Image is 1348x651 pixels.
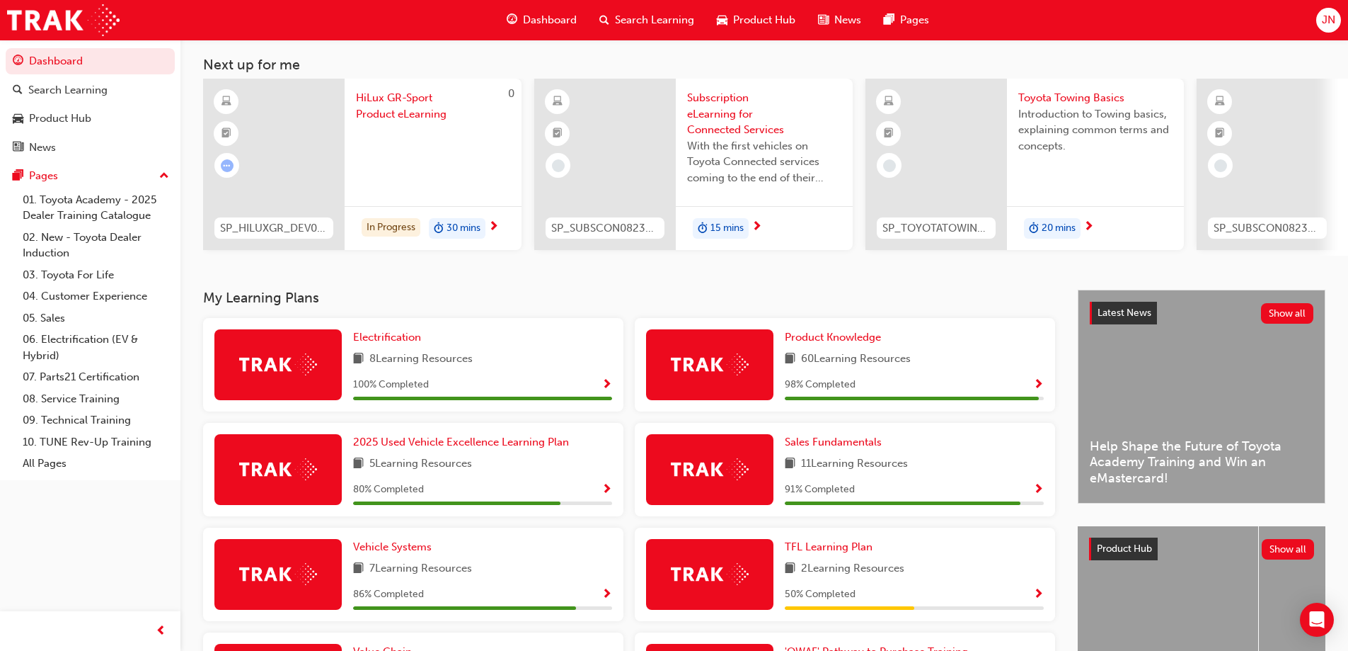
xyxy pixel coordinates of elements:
span: Pages [900,12,929,28]
span: 98 % Completed [785,377,856,393]
span: With the first vehicles on Toyota Connected services coming to the end of their complimentary per... [687,138,841,186]
span: learningRecordVerb_NONE-icon [883,159,896,172]
span: duration-icon [1029,220,1039,238]
span: learningResourceType_ELEARNING-icon [553,93,563,111]
button: Show Progress [601,376,612,394]
span: learningResourceType_ELEARNING-icon [1215,93,1225,111]
span: book-icon [785,560,795,578]
span: 86 % Completed [353,587,424,603]
span: Product Hub [1097,543,1152,555]
span: booktick-icon [884,125,894,143]
span: duration-icon [434,220,444,238]
button: Pages [6,163,175,189]
a: TFL Learning Plan [785,539,878,555]
span: Product Hub [733,12,795,28]
div: Pages [29,168,58,184]
a: SP_SUBSCON0823_ELSubscription eLearning for Connected ServicesWith the first vehicles on Toyota C... [534,79,853,250]
span: 100 % Completed [353,377,429,393]
div: Open Intercom Messenger [1300,603,1334,637]
a: Search Learning [6,77,175,103]
span: News [834,12,861,28]
span: search-icon [599,11,609,29]
span: TFL Learning Plan [785,540,872,553]
span: search-icon [13,84,23,97]
button: Show all [1261,303,1314,324]
span: guage-icon [13,55,23,68]
span: prev-icon [156,623,166,640]
span: 2 Learning Resources [801,560,904,578]
span: 20 mins [1042,220,1076,237]
h3: My Learning Plans [203,290,1055,306]
span: Sales Fundamentals [785,436,882,448]
span: 30 mins [447,220,480,237]
span: car-icon [13,113,23,125]
a: 08. Service Training [17,388,175,410]
div: News [29,140,56,156]
span: 80 % Completed [353,482,424,498]
span: learningRecordVerb_NONE-icon [1214,159,1227,172]
span: Latest News [1098,307,1151,319]
span: book-icon [785,351,795,368]
a: car-iconProduct Hub [705,6,807,35]
img: Trak [239,563,317,585]
button: Show Progress [1033,586,1044,604]
span: car-icon [717,11,727,29]
a: Product Hub [6,106,175,132]
img: Trak [671,458,749,480]
span: Subscription eLearning for Connected Services [687,90,841,138]
span: book-icon [353,455,364,473]
a: guage-iconDashboard [495,6,588,35]
img: Trak [671,563,749,585]
a: Dashboard [6,48,175,74]
button: Show Progress [1033,481,1044,499]
a: pages-iconPages [872,6,940,35]
img: Trak [671,353,749,375]
span: 11 Learning Resources [801,455,908,473]
a: News [6,135,175,161]
span: Show Progress [601,589,612,601]
div: Search Learning [28,82,108,98]
a: Product HubShow all [1089,538,1314,560]
span: booktick-icon [221,125,231,143]
span: Dashboard [523,12,577,28]
button: Show Progress [601,586,612,604]
span: Show Progress [601,379,612,392]
span: SP_HILUXGR_DEV0923_EL1 [220,220,328,237]
span: JN [1322,12,1335,28]
button: Show Progress [601,481,612,499]
span: 15 mins [710,220,744,237]
span: Introduction to Towing basics, explaining common terms and concepts. [1018,106,1173,154]
a: 10. TUNE Rev-Up Training [17,431,175,453]
span: Show Progress [1033,484,1044,497]
div: In Progress [362,218,420,237]
span: book-icon [785,455,795,473]
a: 02. New - Toyota Dealer Induction [17,227,175,264]
span: Help Shape the Future of Toyota Academy Training and Win an eMastercard! [1090,438,1313,487]
span: duration-icon [698,220,708,238]
a: Sales Fundamentals [785,434,887,451]
span: next-icon [751,221,762,234]
span: 91 % Completed [785,482,855,498]
a: search-iconSearch Learning [588,6,705,35]
span: guage-icon [507,11,517,29]
button: JN [1316,8,1341,33]
span: 60 Learning Resources [801,351,911,368]
span: learningResourceType_ELEARNING-icon [221,93,231,111]
span: Electrification [353,331,421,344]
button: DashboardSearch LearningProduct HubNews [6,45,175,163]
a: 07. Parts21 Certification [17,366,175,388]
span: HiLux GR-Sport Product eLearning [356,90,510,122]
span: 7 Learning Resources [369,560,472,578]
span: Product Knowledge [785,331,881,344]
span: learningRecordVerb_ATTEMPT-icon [221,159,234,172]
span: Toyota Towing Basics [1018,90,1173,106]
span: pages-icon [884,11,894,29]
button: Show Progress [1033,376,1044,394]
span: 2025 Used Vehicle Excellence Learning Plan [353,436,569,448]
span: booktick-icon [553,125,563,143]
span: SP_SUBSCON0823_EL [1214,220,1321,237]
span: Show Progress [601,484,612,497]
a: Trak [7,4,120,36]
span: news-icon [13,142,23,154]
